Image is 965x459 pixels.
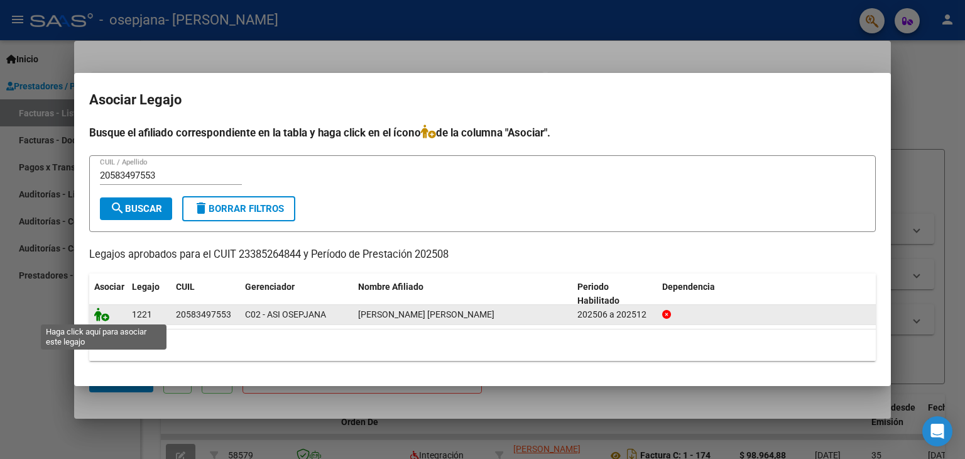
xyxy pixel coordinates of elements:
[132,282,160,292] span: Legajo
[110,203,162,214] span: Buscar
[922,416,952,446] div: Open Intercom Messenger
[94,282,124,292] span: Asociar
[657,274,876,315] datatable-header-cell: Dependencia
[577,282,619,306] span: Periodo Habilitado
[127,274,171,315] datatable-header-cell: Legajo
[176,307,231,322] div: 20583497553
[89,274,127,315] datatable-header-cell: Asociar
[132,309,152,319] span: 1221
[358,309,494,319] span: MOLINA GOMEZ GONZALO ARIEL
[110,201,125,216] mat-icon: search
[89,247,876,263] p: Legajos aprobados para el CUIT 23385264844 y Período de Prestación 202508
[245,309,326,319] span: C02 - ASI OSEPJANA
[89,124,876,141] h4: Busque el afiliado correspondiente en la tabla y haga click en el ícono de la columna "Asociar".
[240,274,353,315] datatable-header-cell: Gerenciador
[100,197,172,220] button: Buscar
[176,282,195,292] span: CUIL
[171,274,240,315] datatable-header-cell: CUIL
[358,282,423,292] span: Nombre Afiliado
[572,274,657,315] datatable-header-cell: Periodo Habilitado
[89,88,876,112] h2: Asociar Legajo
[194,203,284,214] span: Borrar Filtros
[89,329,876,361] div: 1 registros
[194,201,209,216] mat-icon: delete
[662,282,715,292] span: Dependencia
[577,307,652,322] div: 202506 a 202512
[245,282,295,292] span: Gerenciador
[353,274,572,315] datatable-header-cell: Nombre Afiliado
[182,196,295,221] button: Borrar Filtros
